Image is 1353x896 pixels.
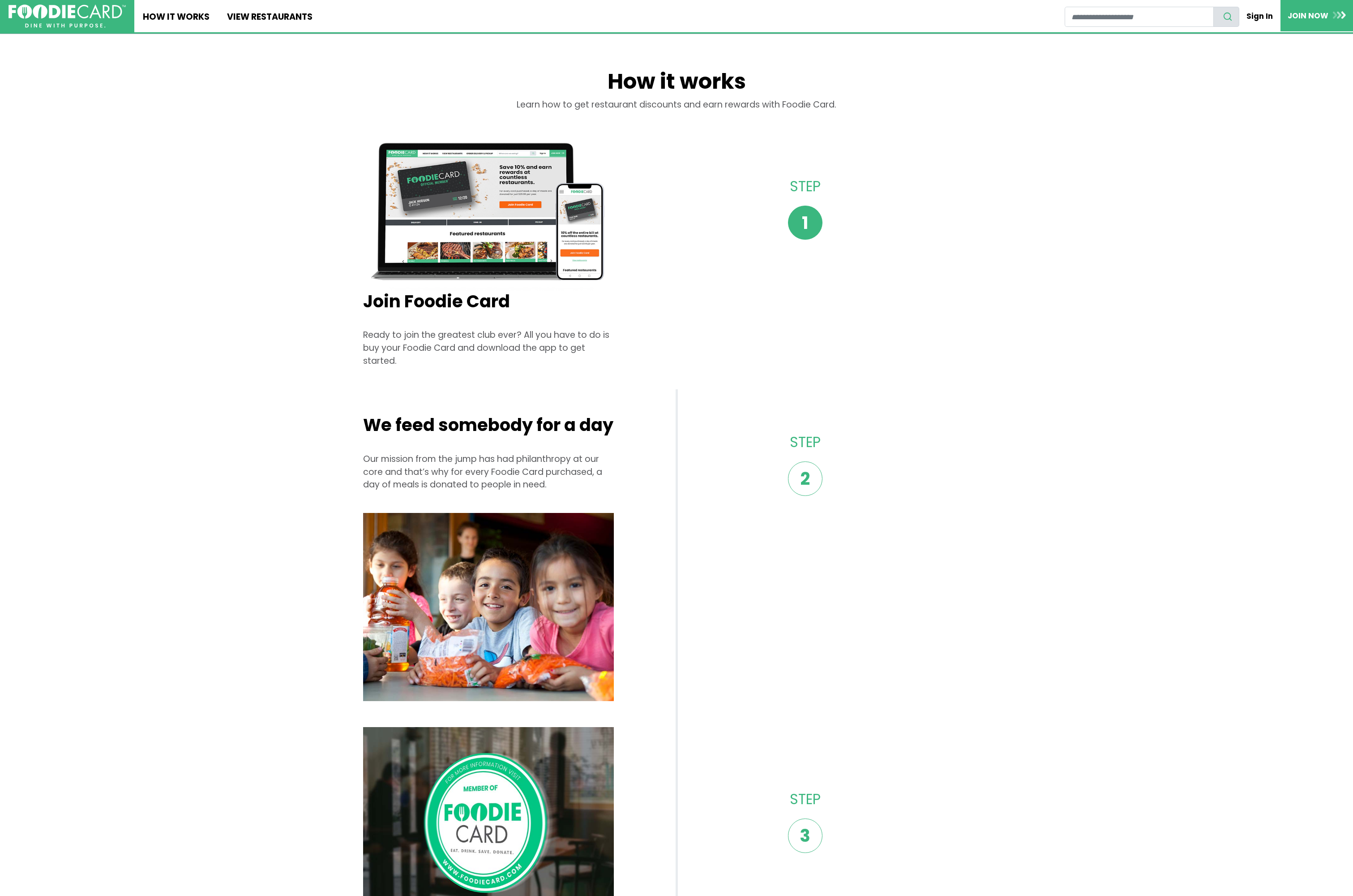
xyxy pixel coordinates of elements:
[1213,7,1239,27] button: search
[363,329,614,367] p: Ready to join the greatest club ever? All you have to do is buy your Foodie Card and download the...
[746,432,865,453] p: Step
[788,818,822,853] span: 3
[788,461,822,496] span: 2
[788,206,822,240] span: 1
[363,415,614,435] h2: We feed somebody for a day
[1065,7,1214,27] input: restaurant search
[746,176,865,197] p: Step
[9,4,126,28] img: FoodieCard; Eat, Drink, Save, Donate
[1239,6,1280,26] a: Sign In
[363,69,990,99] h1: How it works
[363,453,614,491] p: Our mission from the jump has had philanthropy at our core and that’s why for every Foodie Card p...
[363,99,990,125] div: Learn how to get restaurant discounts and earn rewards with Foodie Card.
[363,291,614,312] h2: Join Foodie Card
[746,789,865,810] p: Step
